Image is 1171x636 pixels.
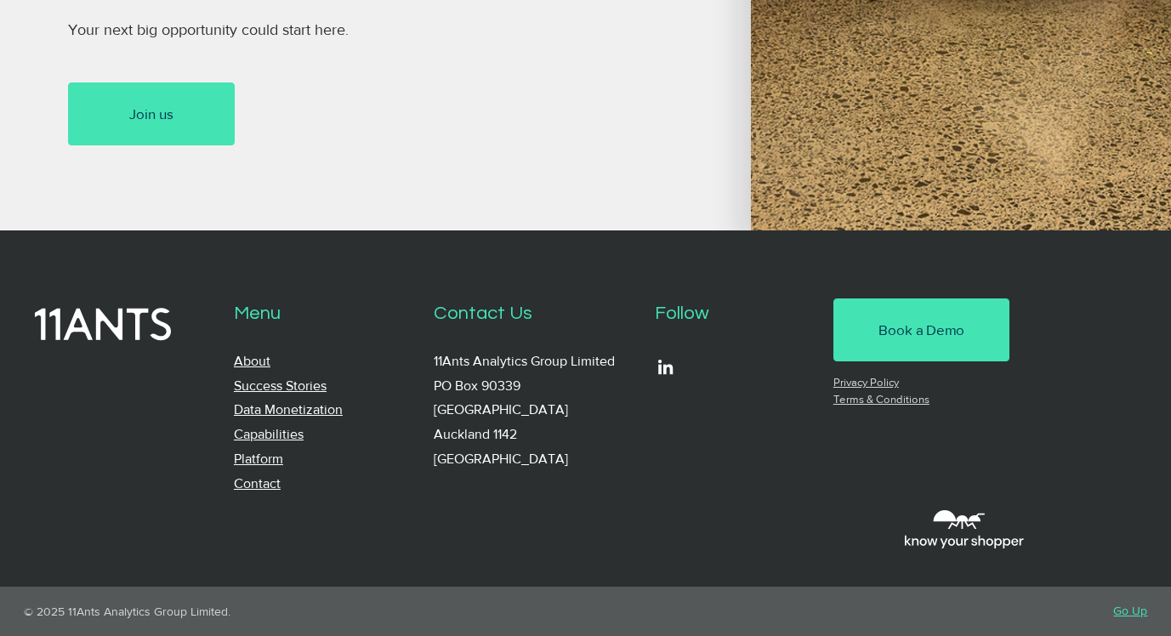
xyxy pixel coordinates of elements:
[68,21,349,38] span: Your next big opportunity could start here.
[655,356,676,378] img: LinkedIn
[234,476,281,491] a: Contact
[655,298,816,329] p: Follow
[833,393,929,406] a: Terms & Conditions
[234,378,327,393] a: Success Stories
[234,402,343,417] a: Data Monetization
[434,349,638,472] p: 11Ants Analytics Group Limited PO Box 90339 [GEOGRAPHIC_DATA] Auckland 1142 [GEOGRAPHIC_DATA]
[1113,604,1147,617] a: Go Up
[24,605,560,618] p: © 2025 11Ants Analytics Group Limited.
[68,82,235,145] a: Join us
[234,354,270,368] a: About
[234,298,416,329] p: Menu
[655,356,676,378] ul: Social Bar
[234,427,304,441] a: Capabilities
[650,412,1024,586] iframe: Embedded Content
[234,451,283,466] a: Platform
[434,298,638,329] p: Contact Us
[878,320,964,340] span: Book a Demo
[129,104,173,124] span: Join us
[833,376,899,389] a: Privacy Policy
[833,298,1009,361] a: Book a Demo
